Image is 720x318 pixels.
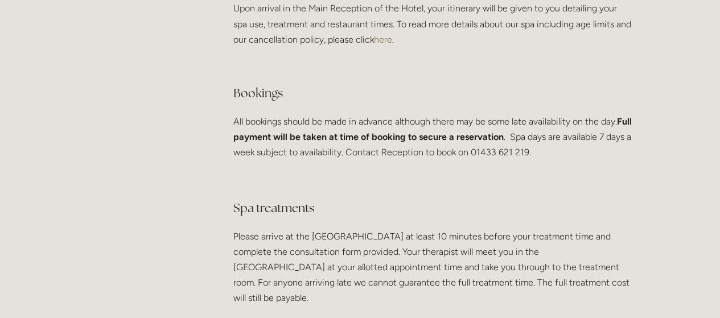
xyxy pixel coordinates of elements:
a: here [374,34,392,45]
p: All bookings should be made in advance although there may be some late availability on the day. .... [233,114,632,160]
p: Upon arrival in the Main Reception of the Hotel, your itinerary will be given to you detailing yo... [233,1,632,47]
em: . [307,292,308,303]
h3: Bookings [233,59,632,105]
p: Please arrive at the [GEOGRAPHIC_DATA] at least 10 minutes before your treatment time and complet... [233,229,632,306]
h3: Spa treatments [233,197,632,220]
